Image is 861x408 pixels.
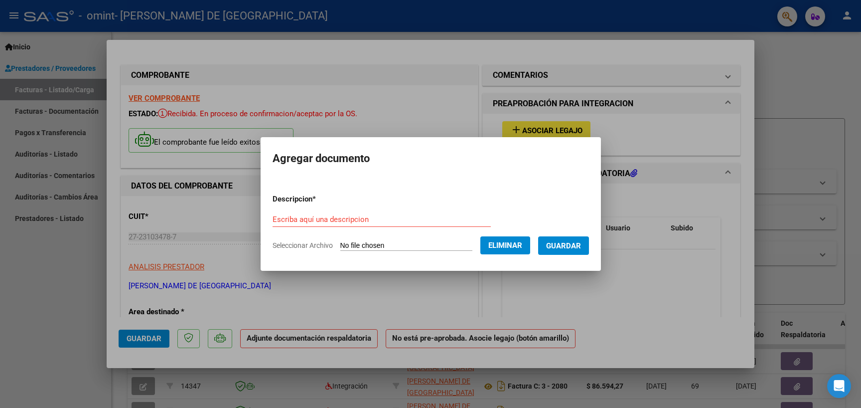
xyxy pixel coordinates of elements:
[538,236,589,255] button: Guardar
[273,194,368,205] p: Descripcion
[273,149,589,168] h2: Agregar documento
[273,241,333,249] span: Seleccionar Archivo
[488,241,522,250] span: Eliminar
[546,241,581,250] span: Guardar
[480,236,530,254] button: Eliminar
[827,374,851,398] div: Open Intercom Messenger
